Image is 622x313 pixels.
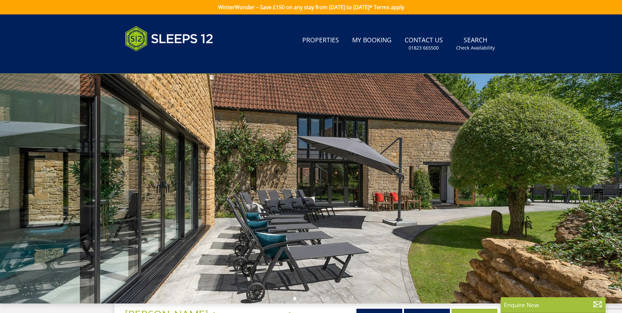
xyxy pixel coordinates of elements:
a: Contact Us01823 665500 [402,33,446,54]
a: My Booking [350,33,394,48]
img: Sleeps 12 [125,22,213,55]
iframe: Customer reviews powered by Trustpilot [122,59,191,65]
p: Enquire Now [504,301,602,309]
a: SearchCheck Availability [453,33,497,54]
a: Properties [300,33,342,48]
small: Check Availability [456,45,495,51]
small: 01823 665500 [409,45,439,51]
